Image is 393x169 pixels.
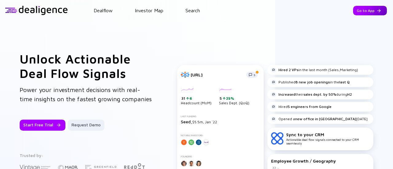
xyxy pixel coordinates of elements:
[271,67,358,72] div: in the last month (Sales,Marketing)
[347,92,352,97] strong: H2
[271,92,352,97] div: their during
[20,120,65,131] button: Start Free Trial
[189,96,192,101] div: 6
[135,8,163,13] a: Investor Map
[220,96,249,101] div: 5
[181,119,192,124] span: Seed,
[20,52,153,80] h1: Unlock Actionable Deal Flow Signals
[271,158,370,163] div: Employee Growth / Geography
[219,88,249,106] div: Sales Dept. (QoQ)
[271,80,350,85] div: Published in the
[278,92,295,97] strong: Increased
[295,117,356,121] strong: new office in [GEOGRAPHIC_DATA]
[339,80,350,84] strong: last Q
[303,92,336,97] strong: sales dept. by 50%
[94,8,113,13] a: Dealflow
[181,119,260,124] div: $5.5m, Jan `22
[278,67,298,72] strong: Hired 2 VPs
[271,117,368,121] div: Opened a [DATE]
[271,104,332,109] div: Hired
[191,72,243,77] div: [URL]
[20,86,152,102] span: Power your investment decisions with real-time insights on the fastest growing companies
[181,134,260,137] div: Notable Investors
[288,104,332,109] strong: 5 engineers from Google
[181,115,260,118] div: Last Funding
[295,80,330,84] strong: 8 new job openings
[353,6,387,15] button: Go to App
[68,120,104,131] button: Request Demo
[181,96,212,101] div: 31
[286,132,370,145] div: Actionable deal flow signals connected to your CRM seamlessly
[181,155,260,158] div: Founders
[286,132,370,137] div: Sync to your CRM
[185,8,200,13] a: Search
[20,153,151,158] div: Trusted by:
[181,88,212,106] div: Headcount (MoM)
[225,96,234,101] div: 25%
